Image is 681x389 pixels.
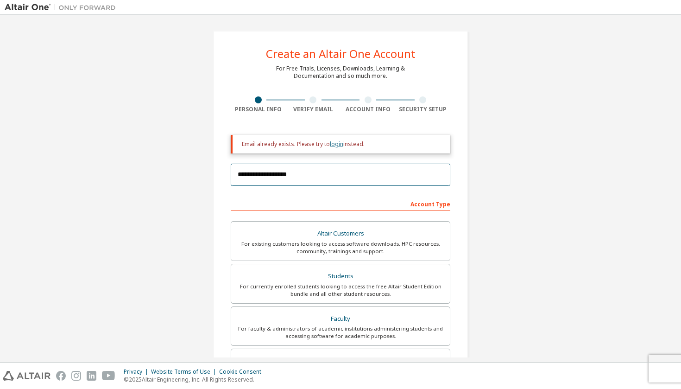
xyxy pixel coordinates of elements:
[286,106,341,113] div: Verify Email
[237,240,444,255] div: For existing customers looking to access software downloads, HPC resources, community, trainings ...
[396,106,451,113] div: Security Setup
[237,325,444,340] div: For faculty & administrators of academic institutions administering students and accessing softwa...
[102,371,115,381] img: youtube.svg
[242,140,443,148] div: Email already exists. Please try to instead.
[231,106,286,113] div: Personal Info
[231,196,450,211] div: Account Type
[237,270,444,283] div: Students
[237,355,444,368] div: Everyone else
[3,371,50,381] img: altair_logo.svg
[56,371,66,381] img: facebook.svg
[71,371,81,381] img: instagram.svg
[330,140,343,148] a: login
[5,3,120,12] img: Altair One
[124,368,151,376] div: Privacy
[237,283,444,298] div: For currently enrolled students looking to access the free Altair Student Edition bundle and all ...
[340,106,396,113] div: Account Info
[151,368,219,376] div: Website Terms of Use
[266,48,416,59] div: Create an Altair One Account
[124,376,267,383] p: © 2025 Altair Engineering, Inc. All Rights Reserved.
[237,227,444,240] div: Altair Customers
[237,312,444,325] div: Faculty
[276,65,405,80] div: For Free Trials, Licenses, Downloads, Learning & Documentation and so much more.
[219,368,267,376] div: Cookie Consent
[87,371,96,381] img: linkedin.svg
